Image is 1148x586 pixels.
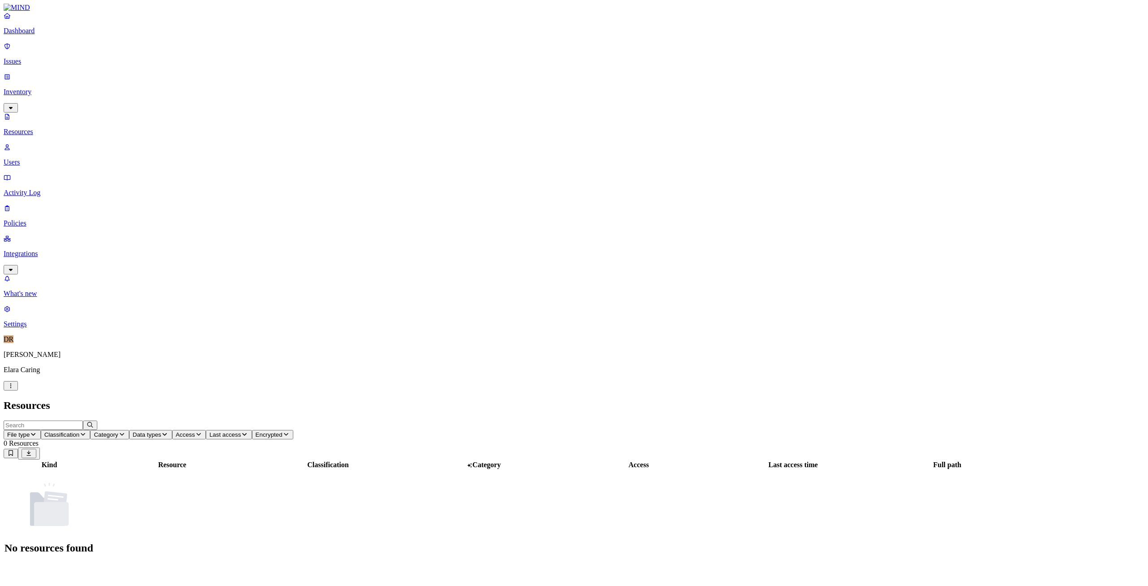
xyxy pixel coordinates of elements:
p: Users [4,158,1144,166]
p: Settings [4,320,1144,328]
a: What's new [4,274,1144,298]
span: File type [7,431,30,438]
h2: Resources [4,399,1144,412]
div: Resource [96,461,249,469]
div: Kind [5,461,94,469]
a: Resources [4,113,1144,136]
span: Last access [209,431,241,438]
span: Access [176,431,195,438]
h1: No resources found [4,542,94,554]
p: Dashboard [4,27,1144,35]
p: Issues [4,57,1144,65]
span: Category [473,461,501,469]
p: Activity Log [4,189,1144,197]
a: Dashboard [4,12,1144,35]
span: 0 Resources [4,439,39,447]
a: Integrations [4,234,1144,273]
span: Encrypted [256,431,283,438]
p: Integrations [4,250,1144,258]
a: Inventory [4,73,1144,111]
a: Policies [4,204,1144,227]
span: Classification [44,431,80,438]
div: Classification [251,461,405,469]
a: Activity Log [4,174,1144,197]
p: Inventory [4,88,1144,96]
span: DR [4,335,13,343]
div: Last access time [717,461,869,469]
img: MIND [4,4,30,12]
p: [PERSON_NAME] [4,351,1144,359]
p: Elara Caring [4,366,1144,374]
span: Data types [133,431,161,438]
a: Users [4,143,1144,166]
a: Issues [4,42,1144,65]
div: Access [562,461,715,469]
p: Resources [4,128,1144,136]
input: Search [4,421,83,430]
p: Policies [4,219,1144,227]
p: What's new [4,290,1144,298]
a: Settings [4,305,1144,328]
span: Category [94,431,118,438]
img: NoDocuments [22,477,76,531]
a: MIND [4,4,1144,12]
div: Full path [871,461,1023,469]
